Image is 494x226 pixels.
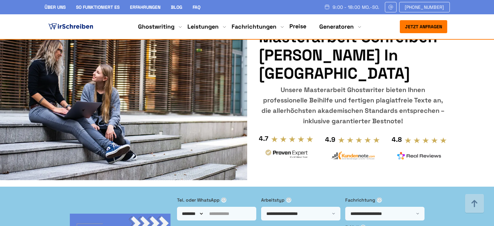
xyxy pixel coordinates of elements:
[399,2,450,12] a: [PHONE_NUMBER]
[261,196,340,204] label: Arbeitstyp
[286,197,291,203] span: ⓘ
[324,4,330,9] img: Schedule
[232,23,276,31] a: Fachrichtungen
[138,23,174,31] a: Ghostwriting
[193,4,200,10] a: FAQ
[289,22,306,30] a: Preise
[47,22,95,32] img: logo ghostwriter-österreich
[333,5,380,10] span: 9:00 - 18:00 Mo.-So.
[264,149,309,161] img: provenexpert
[221,197,226,203] span: ⓘ
[338,137,380,144] img: stars
[259,85,447,126] div: Unsere Masterarbeit Ghostwriter bieten Ihnen professionelle Beihilfe und fertigen plagiatfreie Te...
[465,194,484,214] img: button top
[388,5,394,10] img: Email
[331,151,375,160] img: kundennote
[404,137,447,144] img: stars
[187,23,219,31] a: Leistungen
[177,196,256,204] label: Tel. oder WhatsApp
[130,4,160,10] a: Erfahrungen
[400,20,447,33] button: Jetzt anfragen
[405,5,444,10] span: [PHONE_NUMBER]
[377,197,382,203] span: ⓘ
[171,4,182,10] a: Blog
[392,134,402,145] div: 4.8
[259,28,447,83] h1: Masterarbeit Schreiben [PERSON_NAME] in [GEOGRAPHIC_DATA]
[271,136,313,143] img: stars
[345,196,424,204] label: Fachrichtung
[76,4,120,10] a: So funktioniert es
[325,134,335,145] div: 4.9
[397,152,441,160] img: realreviews
[259,133,268,144] div: 4.7
[44,4,66,10] a: Über uns
[319,23,354,31] a: Generatoren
